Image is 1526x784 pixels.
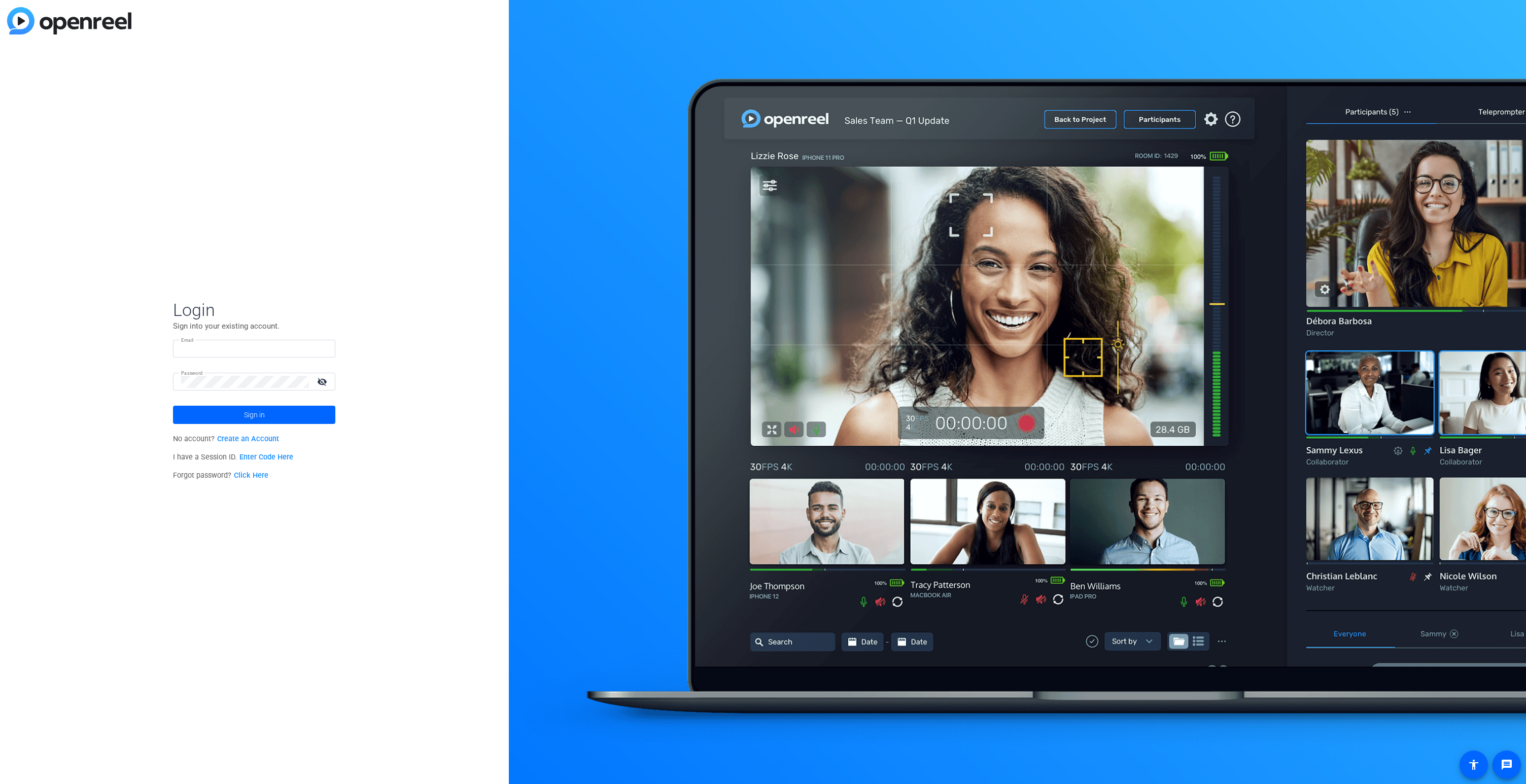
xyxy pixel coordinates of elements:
span: No account? [173,435,279,443]
p: Sign into your existing account. [173,320,335,332]
mat-label: Email [181,337,194,343]
mat-label: Password [181,370,203,376]
a: Enter Code Here [239,453,293,461]
a: Create an Account [217,435,279,443]
mat-icon: accessibility [1468,759,1480,771]
button: Sign in [173,406,335,424]
span: Forgot password? [173,471,268,480]
span: I have a Session ID. [173,453,293,461]
span: Login [173,299,335,320]
img: blue-gradient.svg [7,7,131,34]
mat-icon: visibility_off [311,374,335,389]
mat-icon: message [1501,759,1513,771]
input: Enter Email Address [181,343,327,355]
span: Sign in [244,402,265,427]
a: Click Here [234,471,268,480]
